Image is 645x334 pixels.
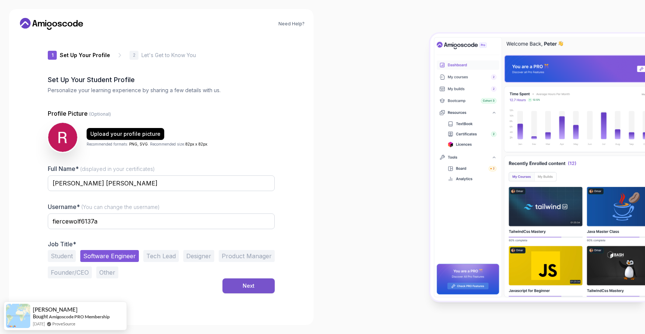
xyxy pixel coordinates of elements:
[6,304,30,328] img: provesource social proof notification image
[185,142,207,146] span: 82px x 82px
[87,128,164,140] button: Upload your profile picture
[48,123,77,152] img: user profile image
[48,240,275,248] p: Job Title*
[80,250,139,262] button: Software Engineer
[87,141,208,147] p: Recommended formats: . Recommended size: .
[48,266,92,278] button: Founder/CEO
[48,109,275,118] p: Profile Picture
[80,166,155,172] span: (displayed in your certificates)
[18,18,85,30] a: Home link
[141,51,196,59] p: Let's Get to Know You
[222,278,275,293] button: Next
[33,306,78,313] span: [PERSON_NAME]
[278,21,305,27] a: Need Help?
[33,313,48,319] span: Bought
[48,165,155,172] label: Full Name*
[48,203,160,210] label: Username*
[48,250,76,262] button: Student
[133,53,135,57] p: 2
[48,75,275,85] h2: Set Up Your Student Profile
[60,51,110,59] p: Set Up Your Profile
[219,250,275,262] button: Product Manager
[243,282,255,290] div: Next
[49,314,110,319] a: Amigoscode PRO Membership
[52,321,75,327] a: ProveSource
[90,130,161,138] div: Upload your profile picture
[33,321,45,327] span: [DATE]
[52,53,53,57] p: 1
[430,34,645,301] img: Amigoscode Dashboard
[143,250,179,262] button: Tech Lead
[129,142,148,146] span: PNG, SVG
[48,213,275,229] input: Enter your Username
[89,111,111,117] span: (Optional)
[81,204,160,210] span: (You can change the username)
[48,175,275,191] input: Enter your Full Name
[96,266,118,278] button: Other
[48,87,275,94] p: Personalize your learning experience by sharing a few details with us.
[183,250,214,262] button: Designer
